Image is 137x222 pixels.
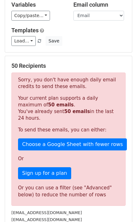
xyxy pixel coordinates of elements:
a: Sign up for a plan [18,167,71,179]
small: [EMAIL_ADDRESS][DOMAIN_NAME] [11,210,82,215]
h5: Variables [11,1,64,8]
a: Load... [11,36,36,46]
button: Save [46,36,62,46]
h5: 50 Recipients [11,62,126,69]
div: Widget de chat [105,192,137,222]
strong: 50 emails [64,109,90,114]
a: Copy/paste... [11,11,50,21]
p: To send these emails, you can either: [18,127,119,133]
h5: Email column [73,1,126,8]
a: Templates [11,27,39,34]
div: Or you can use a filter (see "Advanced" below) to reduce the number of rows [18,184,119,199]
p: Or [18,155,119,162]
p: Sorry, you don't have enough daily email credits to send these emails. [18,77,119,90]
a: Choose a Google Sheet with fewer rows [18,138,127,150]
small: [EMAIL_ADDRESS][DOMAIN_NAME] [11,217,82,222]
p: Your current plan supports a daily maximum of . You've already sent in the last 24 hours. [18,95,119,122]
iframe: Chat Widget [105,192,137,222]
strong: 50 emails [48,102,74,108]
